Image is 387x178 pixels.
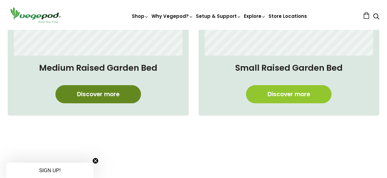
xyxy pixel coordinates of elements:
[55,85,141,103] a: Discover more
[92,158,99,164] button: Close teaser
[196,13,241,19] a: Setup & Support
[373,14,379,20] a: Search
[246,85,332,103] a: Discover more
[268,13,307,19] a: Store Locations
[39,168,61,173] span: SIGN UP!
[14,62,183,74] h4: Medium Raised Garden Bed
[132,13,149,19] a: Shop
[151,13,193,19] a: Why Vegepod?
[6,163,94,178] div: SIGN UP!Close teaser
[244,13,266,19] a: Explore
[205,62,373,74] h4: Small Raised Garden Bed
[8,6,63,24] img: Vegepod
